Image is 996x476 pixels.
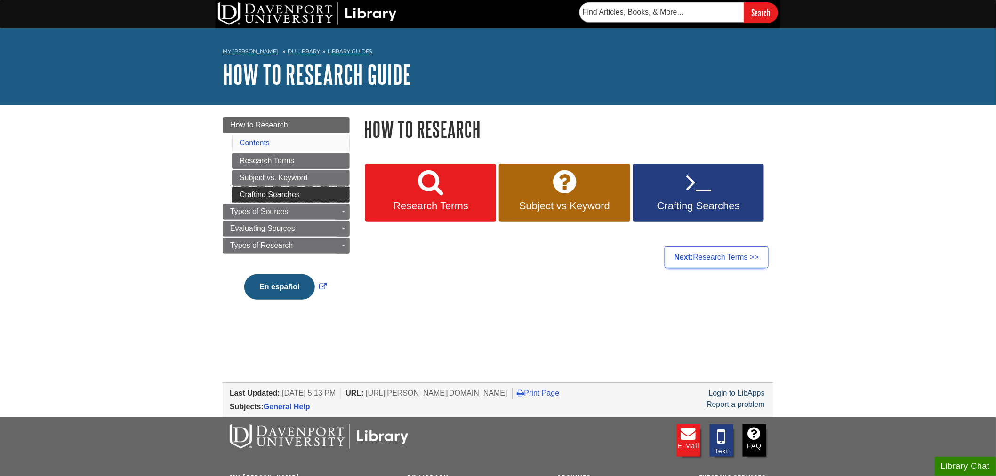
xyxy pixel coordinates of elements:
[230,224,295,232] span: Evaluating Sources
[346,389,364,397] span: URL:
[240,139,270,147] a: Contents
[223,45,773,60] nav: breadcrumb
[366,389,507,397] span: [URL][PERSON_NAME][DOMAIN_NAME]
[230,403,264,411] span: Subjects:
[230,389,280,397] span: Last Updated:
[223,48,278,56] a: My [PERSON_NAME]
[232,153,350,169] a: Research Terms
[579,2,778,23] form: Searches DU Library's articles, books, and more
[517,389,560,397] a: Print Page
[677,424,700,457] a: E-mail
[506,200,623,212] span: Subject vs Keyword
[707,400,765,408] a: Report a problem
[935,457,996,476] button: Library Chat
[223,117,350,133] a: How to Research
[242,283,329,291] a: Link opens in new window
[264,403,310,411] a: General Help
[223,238,350,254] a: Types of Research
[665,246,769,268] a: Next:Research Terms >>
[640,200,757,212] span: Crafting Searches
[282,389,336,397] span: [DATE] 5:13 PM
[223,117,350,316] div: Guide Page Menu
[710,424,733,457] a: Text
[365,164,496,222] a: Research Terms
[288,48,321,55] a: DU Library
[372,200,489,212] span: Research Terms
[743,424,766,457] a: FAQ
[218,2,397,25] img: DU Library
[223,221,350,237] a: Evaluating Sources
[364,117,773,141] h1: How to Research
[633,164,764,222] a: Crafting Searches
[244,274,314,300] button: En español
[232,187,350,203] a: Crafting Searches
[675,253,693,261] strong: Next:
[223,204,350,220] a: Types of Sources
[328,48,373,55] a: Library Guides
[230,424,409,449] img: DU Libraries
[230,241,293,249] span: Types of Research
[744,2,778,23] input: Search
[230,121,288,129] span: How to Research
[499,164,630,222] a: Subject vs Keyword
[709,389,765,397] a: Login to LibApps
[517,389,524,397] i: Print Page
[230,207,289,215] span: Types of Sources
[223,60,411,89] a: How to Research Guide
[579,2,744,22] input: Find Articles, Books, & More...
[232,170,350,186] a: Subject vs. Keyword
